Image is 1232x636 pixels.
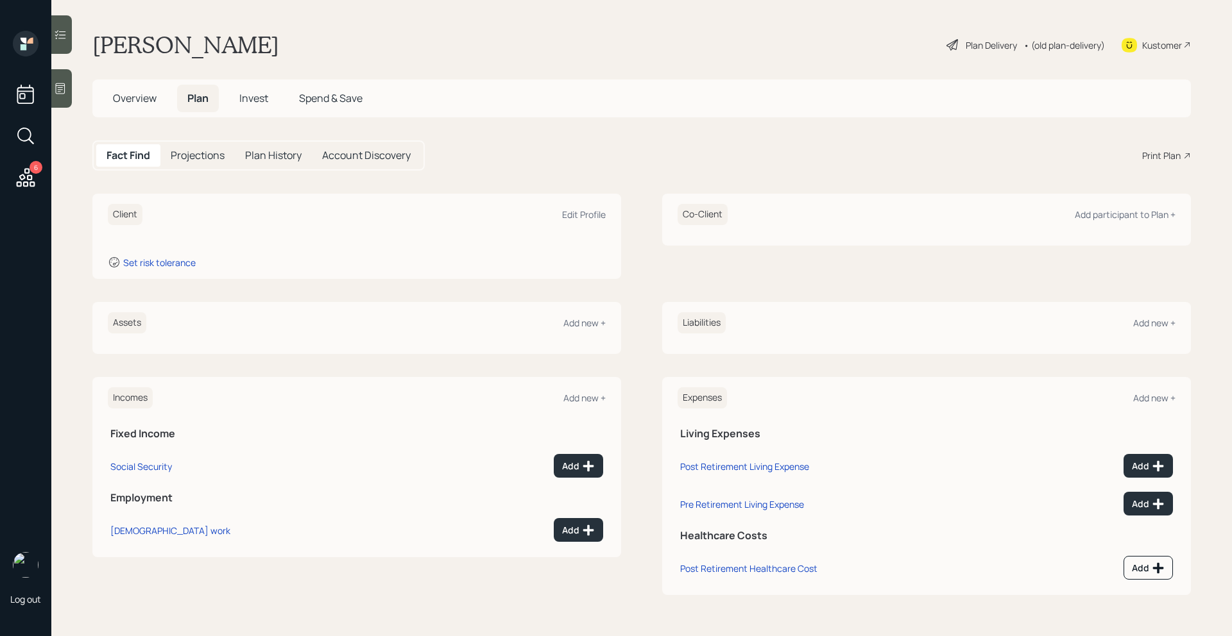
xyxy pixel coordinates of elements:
[1124,454,1173,478] button: Add
[110,460,172,473] div: Social Security
[1142,38,1182,52] div: Kustomer
[1142,149,1181,162] div: Print Plan
[10,593,41,605] div: Log out
[966,38,1017,52] div: Plan Delivery
[113,91,157,105] span: Overview
[554,518,603,542] button: Add
[1124,492,1173,515] button: Add
[171,149,225,162] h5: Projections
[1133,392,1176,404] div: Add new +
[1023,38,1105,52] div: • (old plan-delivery)
[680,460,809,473] div: Post Retirement Living Expense
[1132,460,1165,473] div: Add
[680,498,804,510] div: Pre Retirement Living Expense
[322,149,411,162] h5: Account Discovery
[678,387,727,408] h6: Expenses
[563,392,606,404] div: Add new +
[680,562,817,574] div: Post Retirement Healthcare Cost
[678,312,726,333] h6: Liabilities
[562,524,595,537] div: Add
[110,428,603,440] h5: Fixed Income
[1124,556,1173,580] button: Add
[110,492,603,504] h5: Employment
[299,91,363,105] span: Spend & Save
[680,530,1173,542] h5: Healthcare Costs
[108,387,153,408] h6: Incomes
[30,161,42,174] div: 6
[1133,317,1176,329] div: Add new +
[678,204,728,225] h6: Co-Client
[107,149,150,162] h5: Fact Find
[108,204,142,225] h6: Client
[1075,208,1176,221] div: Add participant to Plan +
[108,312,146,333] h6: Assets
[554,454,603,478] button: Add
[239,91,268,105] span: Invest
[92,31,279,59] h1: [PERSON_NAME]
[562,460,595,473] div: Add
[1132,562,1165,574] div: Add
[563,317,606,329] div: Add new +
[562,208,606,221] div: Edit Profile
[187,91,209,105] span: Plan
[13,552,38,578] img: michael-russo-headshot.png
[1132,498,1165,510] div: Add
[110,524,230,537] div: [DEMOGRAPHIC_DATA] work
[680,428,1173,440] h5: Living Expenses
[245,149,302,162] h5: Plan History
[123,256,196,269] div: Set risk tolerance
